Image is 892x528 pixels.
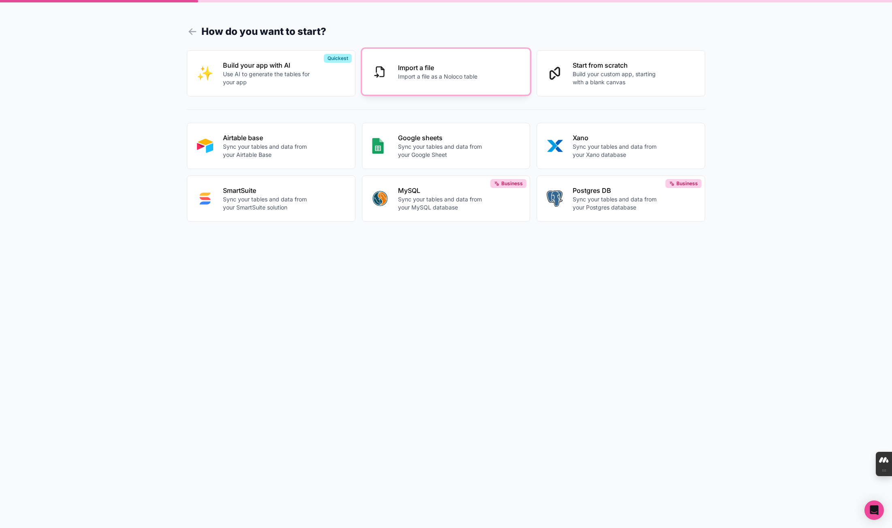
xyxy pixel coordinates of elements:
[547,190,563,207] img: POSTGRES
[573,143,663,159] p: Sync your tables and data from your Xano database
[398,195,488,212] p: Sync your tables and data from your MySQL database
[573,133,663,143] p: Xano
[197,65,213,81] img: INTERNAL_WITH_AI
[864,500,884,520] div: Open Intercom Messenger
[223,195,313,212] p: Sync your tables and data from your SmartSuite solution
[573,186,663,195] p: Postgres DB
[187,123,355,169] button: AIRTABLEAirtable baseSync your tables and data from your Airtable Base
[197,190,213,207] img: SMART_SUITE
[187,24,705,39] h1: How do you want to start?
[676,180,698,187] span: Business
[223,60,313,70] p: Build your app with AI
[362,49,530,95] button: Import a fileImport a file as a Noloco table
[223,143,313,159] p: Sync your tables and data from your Airtable Base
[398,143,488,159] p: Sync your tables and data from your Google Sheet
[362,175,530,222] button: MYSQLMySQLSync your tables and data from your MySQL databaseBusiness
[573,70,663,86] p: Build your custom app, starting with a blank canvas
[573,60,663,70] p: Start from scratch
[223,133,313,143] p: Airtable base
[372,190,388,207] img: MYSQL
[372,138,384,154] img: GOOGLE_SHEETS
[501,180,523,187] span: Business
[547,138,563,154] img: XANO
[573,195,663,212] p: Sync your tables and data from your Postgres database
[398,73,477,81] p: Import a file as a Noloco table
[537,175,705,222] button: POSTGRESPostgres DBSync your tables and data from your Postgres databaseBusiness
[537,50,705,96] button: Start from scratchBuild your custom app, starting with a blank canvas
[398,186,488,195] p: MySQL
[187,175,355,222] button: SMART_SUITESmartSuiteSync your tables and data from your SmartSuite solution
[223,70,313,86] p: Use AI to generate the tables for your app
[398,133,488,143] p: Google sheets
[398,63,477,73] p: Import a file
[197,138,213,154] img: AIRTABLE
[324,54,352,63] div: Quickest
[187,50,355,96] button: INTERNAL_WITH_AIBuild your app with AIUse AI to generate the tables for your appQuickest
[223,186,313,195] p: SmartSuite
[362,123,530,169] button: GOOGLE_SHEETSGoogle sheetsSync your tables and data from your Google Sheet
[537,123,705,169] button: XANOXanoSync your tables and data from your Xano database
